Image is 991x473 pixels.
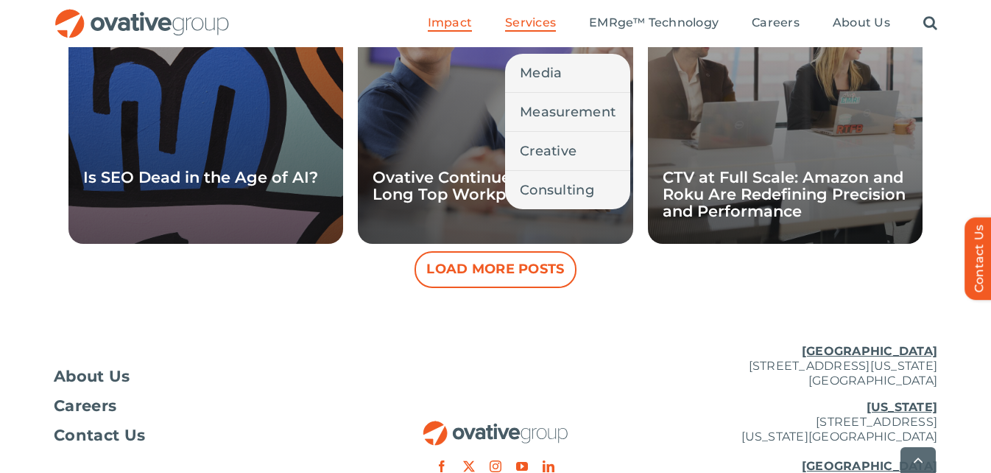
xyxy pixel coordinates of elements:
[83,168,318,186] a: Is SEO Dead in the Age of AI?
[802,459,937,473] u: [GEOGRAPHIC_DATA]
[867,400,937,414] u: [US_STATE]
[663,168,906,220] a: CTV at Full Scale: Amazon and Roku Are Redefining Precision and Performance
[415,251,576,288] button: Load More Posts
[54,369,348,443] nav: Footer Menu
[516,460,528,472] a: youtube
[505,171,630,209] a: Consulting
[54,369,348,384] a: About Us
[923,15,937,32] a: Search
[505,54,630,92] a: Media
[54,399,348,413] a: Careers
[463,460,475,472] a: twitter
[428,15,472,30] span: Impact
[54,7,230,21] a: OG_Full_horizontal_RGB
[54,369,130,384] span: About Us
[520,141,576,161] span: Creative
[373,168,609,203] a: Ovative Continues Decade-Long Top Workplace Ranking
[520,63,562,83] span: Media
[54,428,145,443] span: Contact Us
[543,460,554,472] a: linkedin
[752,15,800,30] span: Careers
[802,344,937,358] u: [GEOGRAPHIC_DATA]
[422,419,569,433] a: OG_Full_horizontal_RGB
[54,399,116,413] span: Careers
[505,15,556,32] a: Services
[520,102,616,122] span: Measurement
[589,15,719,32] a: EMRge™ Technology
[589,15,719,30] span: EMRge™ Technology
[505,15,556,30] span: Services
[752,15,800,32] a: Careers
[643,344,937,388] p: [STREET_ADDRESS][US_STATE] [GEOGRAPHIC_DATA]
[490,460,501,472] a: instagram
[505,132,630,170] a: Creative
[505,93,630,131] a: Measurement
[833,15,890,30] span: About Us
[833,15,890,32] a: About Us
[520,180,594,200] span: Consulting
[54,428,348,443] a: Contact Us
[428,15,472,32] a: Impact
[436,460,448,472] a: facebook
